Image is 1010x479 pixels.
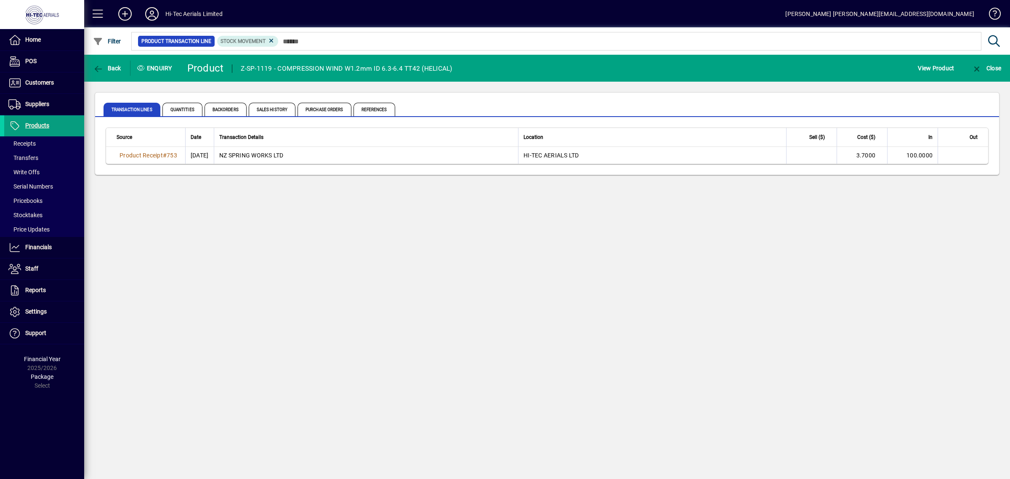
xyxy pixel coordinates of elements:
a: Serial Numbers [4,179,84,194]
a: Stocktakes [4,208,84,222]
span: Products [25,122,49,129]
td: 3.7000 [837,147,887,164]
span: # [163,152,167,159]
a: Receipts [4,136,84,151]
span: Sell ($) [809,133,825,142]
span: Cost ($) [857,133,875,142]
span: 100.0000 [906,152,933,159]
a: Customers [4,72,84,93]
span: Stocktakes [8,212,43,218]
span: Location [524,133,543,142]
span: POS [25,58,37,64]
span: Date [191,133,201,142]
span: 753 [167,152,177,159]
a: Financials [4,237,84,258]
span: Purchase Orders [298,103,351,116]
a: Support [4,323,84,344]
span: Serial Numbers [8,183,53,190]
span: HI-TEC AERIALS LTD [524,152,579,159]
span: Suppliers [25,101,49,107]
span: Home [25,36,41,43]
div: Sell ($) [792,133,832,142]
div: Enquiry [130,61,181,75]
a: Pricebooks [4,194,84,208]
div: Source [117,133,180,142]
span: Receipts [8,140,36,147]
button: Back [91,61,123,76]
app-page-header-button: Close enquiry [963,61,1010,76]
span: Transaction Lines [104,103,160,116]
td: [DATE] [185,147,214,164]
a: Knowledge Base [983,2,999,29]
a: Transfers [4,151,84,165]
a: Settings [4,301,84,322]
span: Stock movement [221,38,266,44]
span: Product Transaction Line [141,37,211,45]
a: Product Receipt#753 [117,151,180,160]
span: Transfers [8,154,38,161]
span: Transaction Details [219,133,263,142]
span: Staff [25,265,38,272]
button: Close [970,61,1003,76]
span: Price Updates [8,226,50,233]
span: Settings [25,308,47,315]
span: Close [972,65,1001,72]
a: Staff [4,258,84,279]
span: Customers [25,79,54,86]
a: Suppliers [4,94,84,115]
a: Write Offs [4,165,84,179]
span: Quantities [162,103,202,116]
a: POS [4,51,84,72]
a: Reports [4,280,84,301]
button: View Product [916,61,956,76]
span: Reports [25,287,46,293]
span: Support [25,330,46,336]
span: Sales History [249,103,295,116]
app-page-header-button: Back [84,61,130,76]
div: Z-SP-1119 - COMPRESSION WIND W1.2mm ID 6.3-6.4 TT42 (HELICAL) [241,62,452,75]
span: Write Offs [8,169,40,176]
span: Filter [93,38,121,45]
span: Pricebooks [8,197,43,204]
span: Out [970,133,978,142]
a: Price Updates [4,222,84,237]
span: References [353,103,395,116]
span: Product Receipt [120,152,163,159]
div: Date [191,133,209,142]
div: Location [524,133,781,142]
span: Back [93,65,121,72]
span: Financial Year [24,356,61,362]
button: Filter [91,34,123,49]
mat-chip: Product Transaction Type: Stock movement [217,36,279,47]
span: Package [31,373,53,380]
span: In [928,133,933,142]
span: Backorders [205,103,247,116]
div: Hi-Tec Aerials Limited [165,7,223,21]
div: Product [187,61,224,75]
span: Source [117,133,132,142]
button: Add [112,6,138,21]
div: Cost ($) [842,133,883,142]
span: View Product [918,61,954,75]
td: NZ SPRING WORKS LTD [214,147,518,164]
a: Home [4,29,84,51]
div: [PERSON_NAME] [PERSON_NAME][EMAIL_ADDRESS][DOMAIN_NAME] [785,7,974,21]
span: Financials [25,244,52,250]
button: Profile [138,6,165,21]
